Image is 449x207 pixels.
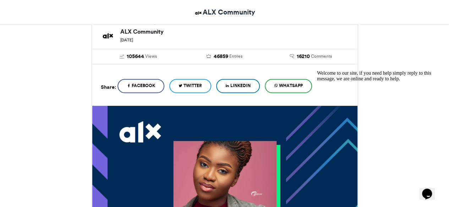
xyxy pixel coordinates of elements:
img: ALX Community [194,8,203,17]
span: Welcome to our site, if you need help simply reply to this message, we are online and ready to help. [3,3,117,14]
a: ALX Community [194,7,255,17]
span: Twitter [184,82,202,89]
iframe: chat widget [419,179,442,200]
span: Facebook [132,82,155,89]
h2: ALX Accepted [101,12,349,25]
span: Entries [229,53,242,59]
a: WhatsApp [265,79,312,93]
span: 46859 [214,53,228,61]
div: Welcome to our site, if you need help simply reply to this message, we are online and ready to help. [3,3,131,14]
span: Views [145,53,157,59]
span: LinkedIn [230,82,251,89]
span: Comments [311,53,332,59]
span: WhatsApp [279,82,303,89]
a: LinkedIn [216,79,260,93]
iframe: chat widget [314,68,442,175]
a: Facebook [117,79,164,93]
a: 46859 Entries [187,53,262,61]
span: 105644 [127,53,144,61]
h5: Share: [101,82,116,92]
a: Twitter [169,79,211,93]
a: 105644 Views [101,53,176,61]
a: 16210 Comments [273,53,349,61]
img: ALX Community [101,29,115,43]
small: [DATE] [120,38,133,42]
span: 16210 [297,53,310,61]
h6: ALX Community [120,29,349,34]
